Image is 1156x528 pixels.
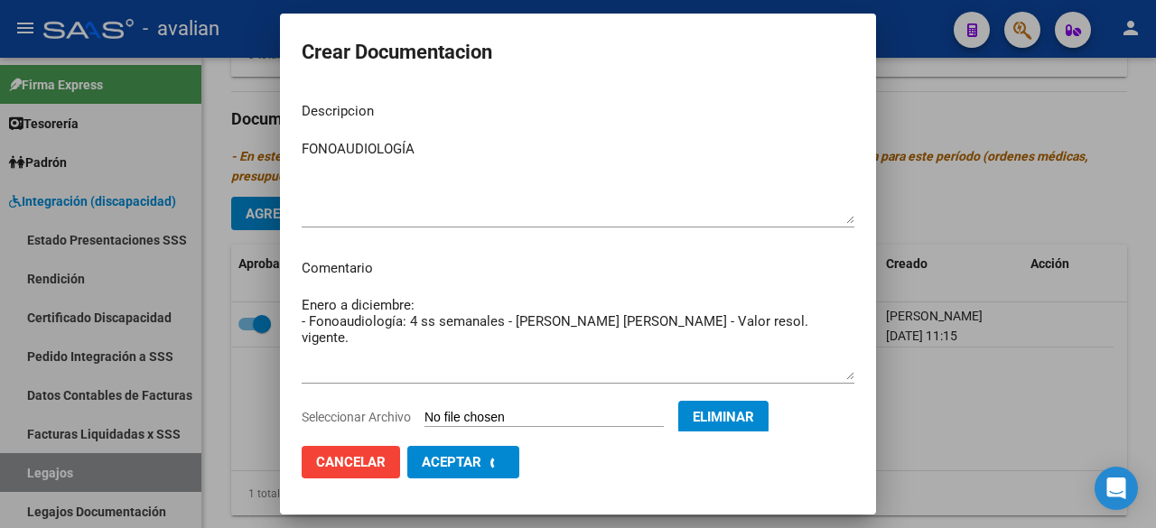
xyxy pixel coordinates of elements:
[302,258,854,279] p: Comentario
[302,446,400,478] button: Cancelar
[422,454,481,470] span: Aceptar
[407,446,519,478] button: Aceptar
[302,101,854,122] p: Descripcion
[693,409,754,425] span: Eliminar
[678,401,769,433] button: Eliminar
[302,35,854,69] h2: Crear Documentacion
[1095,467,1138,510] div: Open Intercom Messenger
[316,454,386,470] span: Cancelar
[302,410,411,424] span: Seleccionar Archivo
